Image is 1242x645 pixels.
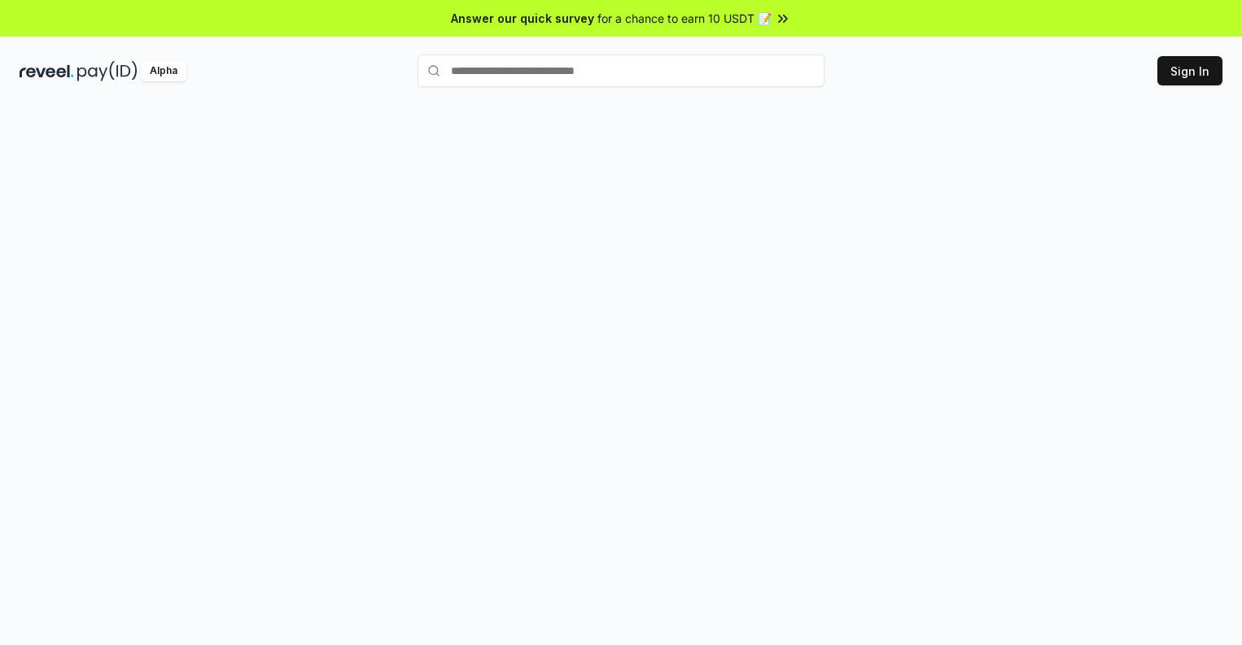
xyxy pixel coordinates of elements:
[451,10,594,27] span: Answer our quick survey
[1157,56,1222,85] button: Sign In
[77,61,138,81] img: pay_id
[141,61,186,81] div: Alpha
[597,10,772,27] span: for a chance to earn 10 USDT 📝
[20,61,74,81] img: reveel_dark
